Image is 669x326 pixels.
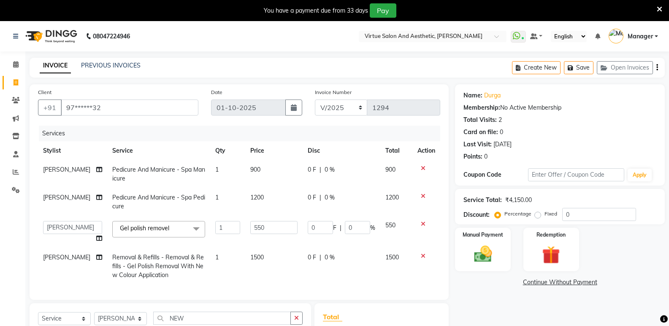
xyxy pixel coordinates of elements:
[320,193,321,202] span: |
[463,116,497,124] div: Total Visits:
[463,152,482,161] div: Points:
[370,224,375,232] span: %
[112,194,205,210] span: Pedicure And Manicure - Spa Pedicure
[320,253,321,262] span: |
[22,24,79,48] img: logo
[320,165,321,174] span: |
[340,224,341,232] span: |
[463,103,656,112] div: No Active Membership
[61,100,198,116] input: Search by Name/Mobile/Email/Code
[120,224,169,232] span: Gel polish removel
[153,312,291,325] input: Search or Scan
[536,244,566,266] img: _gift.svg
[107,141,210,160] th: Service
[597,61,653,74] button: Open Invoices
[609,29,623,43] img: Manager
[463,91,482,100] div: Name:
[93,24,130,48] b: 08047224946
[250,166,260,173] span: 900
[504,210,531,218] label: Percentage
[43,166,90,173] span: [PERSON_NAME]
[484,152,488,161] div: 0
[333,224,336,232] span: F
[385,221,395,229] span: 550
[308,193,316,202] span: 0 F
[493,140,512,149] div: [DATE]
[463,170,528,179] div: Coupon Code
[112,166,205,182] span: Pedicure And Manicure - Spa Manicure
[536,231,566,239] label: Redemption
[385,194,399,201] span: 1200
[385,166,395,173] span: 900
[250,194,264,201] span: 1200
[528,168,624,181] input: Enter Offer / Coupon Code
[43,194,90,201] span: [PERSON_NAME]
[412,141,440,160] th: Action
[38,100,62,116] button: +91
[463,231,503,239] label: Manual Payment
[544,210,557,218] label: Fixed
[39,126,447,141] div: Services
[469,244,498,264] img: _cash.svg
[628,32,653,41] span: Manager
[370,3,396,18] button: Pay
[308,165,316,174] span: 0 F
[38,89,51,96] label: Client
[463,128,498,137] div: Card on file:
[211,89,222,96] label: Date
[463,210,490,219] div: Discount:
[81,62,141,69] a: PREVIOUS INVOICES
[325,253,335,262] span: 0 %
[303,141,380,160] th: Disc
[40,58,71,73] a: INVOICE
[112,253,204,279] span: Removal & Refills - Removal & Refills - Gel Polish Removal With New Colour Application
[315,89,352,96] label: Invoice Number
[500,128,503,137] div: 0
[628,169,652,181] button: Apply
[505,196,532,205] div: ₹4,150.00
[325,193,335,202] span: 0 %
[484,91,501,100] a: Durga
[264,6,368,15] div: You have a payment due from 33 days
[380,141,413,160] th: Total
[463,103,500,112] div: Membership:
[323,313,342,321] span: Total
[215,253,219,261] span: 1
[325,165,335,174] span: 0 %
[250,253,264,261] span: 1500
[169,224,173,232] a: x
[215,166,219,173] span: 1
[457,278,663,287] a: Continue Without Payment
[498,116,502,124] div: 2
[463,196,502,205] div: Service Total:
[38,141,107,160] th: Stylist
[564,61,593,74] button: Save
[215,194,219,201] span: 1
[385,253,399,261] span: 1500
[463,140,492,149] div: Last Visit:
[245,141,303,160] th: Price
[210,141,245,160] th: Qty
[43,253,90,261] span: [PERSON_NAME]
[512,61,561,74] button: Create New
[308,253,316,262] span: 0 F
